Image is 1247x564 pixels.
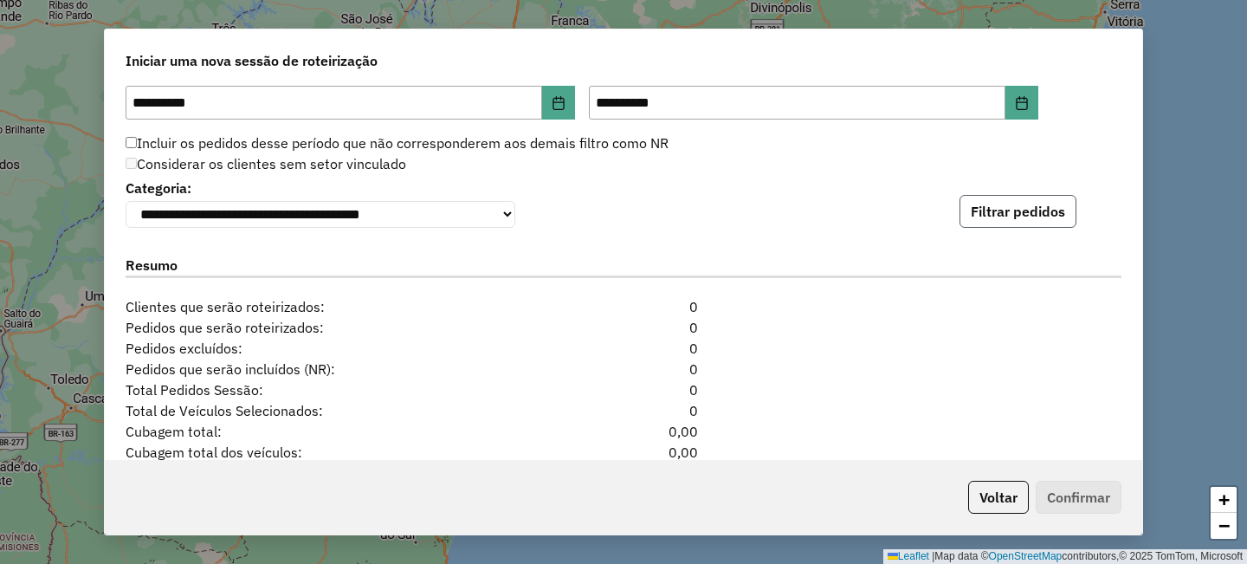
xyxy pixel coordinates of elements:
div: 0 [539,338,708,359]
span: Clientes que serão roteirizados: [115,296,539,317]
button: Choose Date [542,86,575,120]
label: Incluir os pedidos desse período que não corresponderem aos demais filtro como NR [126,133,669,153]
button: Voltar [968,481,1029,514]
span: Pedidos que serão roteirizados: [115,317,539,338]
a: Zoom out [1211,513,1237,539]
div: 0 [539,359,708,379]
label: Considerar os clientes sem setor vinculado [126,153,406,174]
span: + [1218,489,1230,510]
a: OpenStreetMap [989,550,1063,562]
span: Total Pedidos Sessão: [115,379,539,400]
span: | [932,550,934,562]
div: 0,00 [539,442,708,463]
div: Map data © contributors,© 2025 TomTom, Microsoft [883,549,1247,564]
div: 0,00 [539,421,708,442]
span: Pedidos excluídos: [115,338,539,359]
span: Cubagem total: [115,421,539,442]
button: Choose Date [1005,86,1038,120]
div: 0 [539,379,708,400]
label: Resumo [126,255,1121,278]
button: Filtrar pedidos [959,195,1076,228]
span: Cubagem total dos veículos: [115,442,539,463]
input: Incluir os pedidos desse período que não corresponderem aos demais filtro como NR [126,137,137,148]
div: 0 [539,400,708,421]
input: Considerar os clientes sem setor vinculado [126,158,137,169]
span: Total de Veículos Selecionados: [115,400,539,421]
div: 0 [539,317,708,338]
span: Iniciar uma nova sessão de roteirização [126,50,378,71]
a: Zoom in [1211,487,1237,513]
a: Leaflet [888,550,929,562]
div: 0 [539,296,708,317]
span: − [1218,515,1230,536]
label: Categoria: [126,178,515,198]
span: Pedidos que serão incluídos (NR): [115,359,539,379]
